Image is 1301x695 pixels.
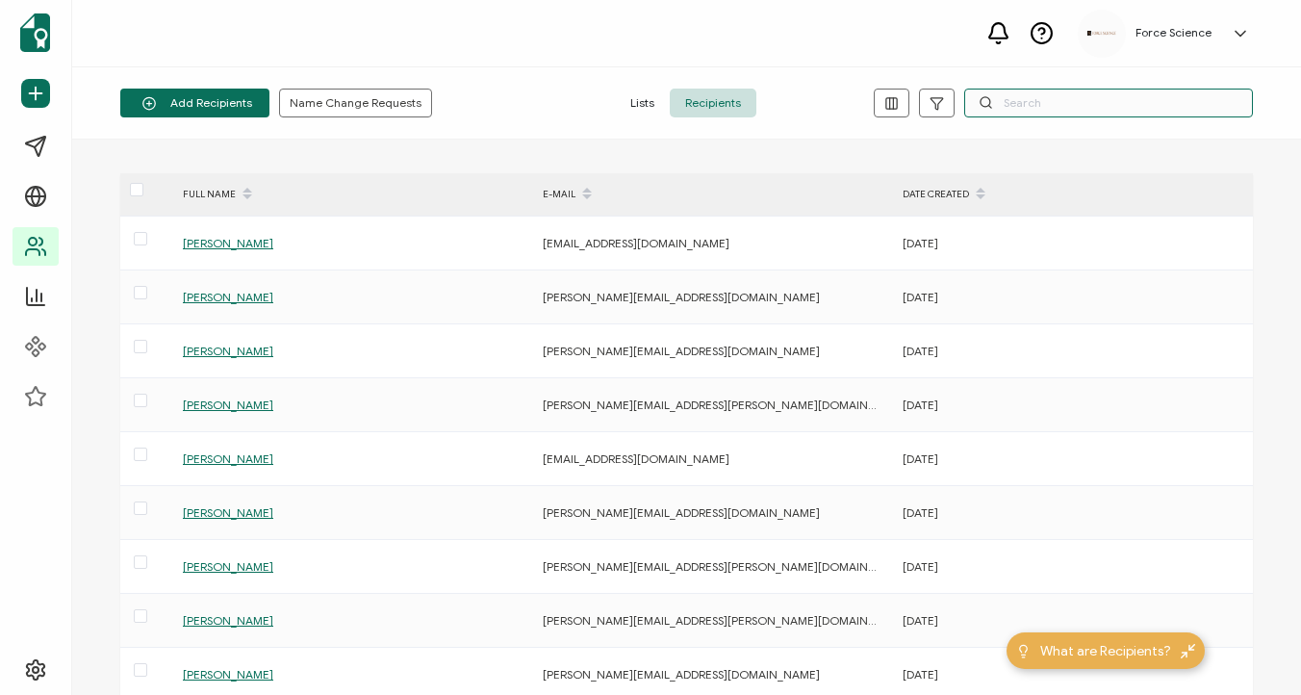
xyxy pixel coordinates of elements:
[20,13,50,52] img: sertifier-logomark-colored.svg
[533,178,893,211] div: E-MAIL
[615,89,670,117] span: Lists
[1181,644,1195,658] img: minimize-icon.svg
[543,344,820,358] span: [PERSON_NAME][EMAIL_ADDRESS][DOMAIN_NAME]
[183,505,273,520] span: [PERSON_NAME]
[1087,31,1116,36] img: d96c2383-09d7-413e-afb5-8f6c84c8c5d6.png
[543,236,729,250] span: [EMAIL_ADDRESS][DOMAIN_NAME]
[183,344,273,358] span: [PERSON_NAME]
[1205,603,1301,695] iframe: Chat Widget
[120,89,269,117] button: Add Recipients
[903,613,938,628] span: [DATE]
[543,505,820,520] span: [PERSON_NAME][EMAIL_ADDRESS][DOMAIN_NAME]
[543,667,820,682] span: [PERSON_NAME][EMAIL_ADDRESS][DOMAIN_NAME]
[183,559,273,574] span: [PERSON_NAME]
[543,451,729,466] span: [EMAIL_ADDRESS][DOMAIN_NAME]
[903,451,938,466] span: [DATE]
[893,178,1253,211] div: DATE CREATED
[183,667,273,682] span: [PERSON_NAME]
[290,97,421,109] span: Name Change Requests
[670,89,756,117] span: Recipients
[903,344,938,358] span: [DATE]
[543,613,910,628] span: [PERSON_NAME][EMAIL_ADDRESS][PERSON_NAME][DOMAIN_NAME]
[543,290,820,304] span: [PERSON_NAME][EMAIL_ADDRESS][DOMAIN_NAME]
[903,290,938,304] span: [DATE]
[183,236,273,250] span: [PERSON_NAME]
[903,398,938,412] span: [DATE]
[183,398,273,412] span: [PERSON_NAME]
[183,290,273,304] span: [PERSON_NAME]
[964,89,1253,117] input: Search
[183,613,273,628] span: [PERSON_NAME]
[903,236,938,250] span: [DATE]
[1040,641,1171,661] span: What are Recipients?
[279,89,432,117] button: Name Change Requests
[903,667,938,682] span: [DATE]
[543,559,910,574] span: [PERSON_NAME][EMAIL_ADDRESS][PERSON_NAME][DOMAIN_NAME]
[543,398,910,412] span: [PERSON_NAME][EMAIL_ADDRESS][PERSON_NAME][DOMAIN_NAME]
[903,559,938,574] span: [DATE]
[903,505,938,520] span: [DATE]
[183,451,273,466] span: [PERSON_NAME]
[1135,26,1212,39] h5: Force Science
[173,178,533,211] div: FULL NAME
